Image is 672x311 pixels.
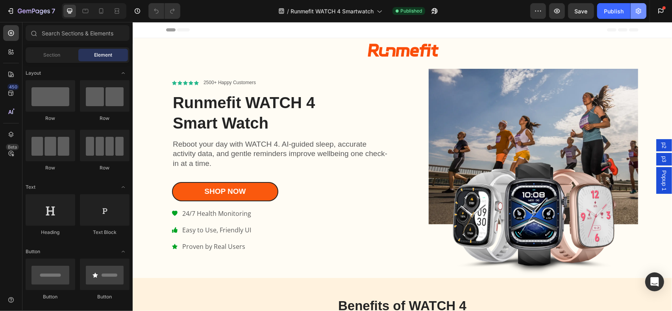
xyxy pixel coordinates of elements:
[287,7,289,15] span: /
[604,7,624,15] div: Publish
[7,84,19,90] div: 450
[80,115,130,122] div: Row
[50,220,118,229] p: Proven by Real Users
[50,203,118,213] p: Easy to Use, Friendly UI
[33,275,506,293] h2: Benefits of WATCH 4
[26,70,41,77] span: Layout
[568,3,594,19] button: Save
[40,72,182,89] span: Runmefit WATCH 4
[26,184,35,191] span: Text
[94,52,112,59] span: Element
[40,118,256,147] p: Reboot your day with WATCH 4. AI-guided sleep, accurate activity data, and gentle reminders impro...
[528,134,535,140] span: p3
[597,3,630,19] button: Publish
[26,25,130,41] input: Search Sections & Elements
[117,67,130,79] span: Toggle open
[645,272,664,291] div: Open Intercom Messenger
[71,58,123,64] p: 2500+ Happy Customers
[528,120,535,127] span: p2
[26,164,75,171] div: Row
[80,164,130,171] div: Row
[528,148,535,169] span: Popup 1
[400,7,422,15] span: Published
[80,293,130,300] div: Button
[39,160,146,179] a: Shop Now
[26,293,75,300] div: Button
[133,22,672,311] iframe: Design area
[230,21,309,35] img: Runmefit_logo_without_background_f1fea686-c377-4911-b841-5ca3748bf83c.png
[3,3,59,19] button: 7
[117,181,130,193] span: Toggle open
[296,47,505,256] img: gempages_581000803754443689-f6d9f0df-d433-4c32-997a-9439e246e2f1.webp
[575,8,588,15] span: Save
[52,6,55,16] p: 7
[72,165,113,175] div: Shop Now
[44,52,61,59] span: Section
[291,7,374,15] span: Runmefit WATCH 4 Smartwatch
[26,248,40,255] span: Button
[6,144,19,150] div: Beta
[26,229,75,236] div: Heading
[117,245,130,258] span: Toggle open
[148,3,180,19] div: Undo/Redo
[50,187,118,196] p: 24/7 Health Monitoring
[26,115,75,122] div: Row
[80,229,130,236] div: Text Block
[40,92,136,110] span: Smart Watch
